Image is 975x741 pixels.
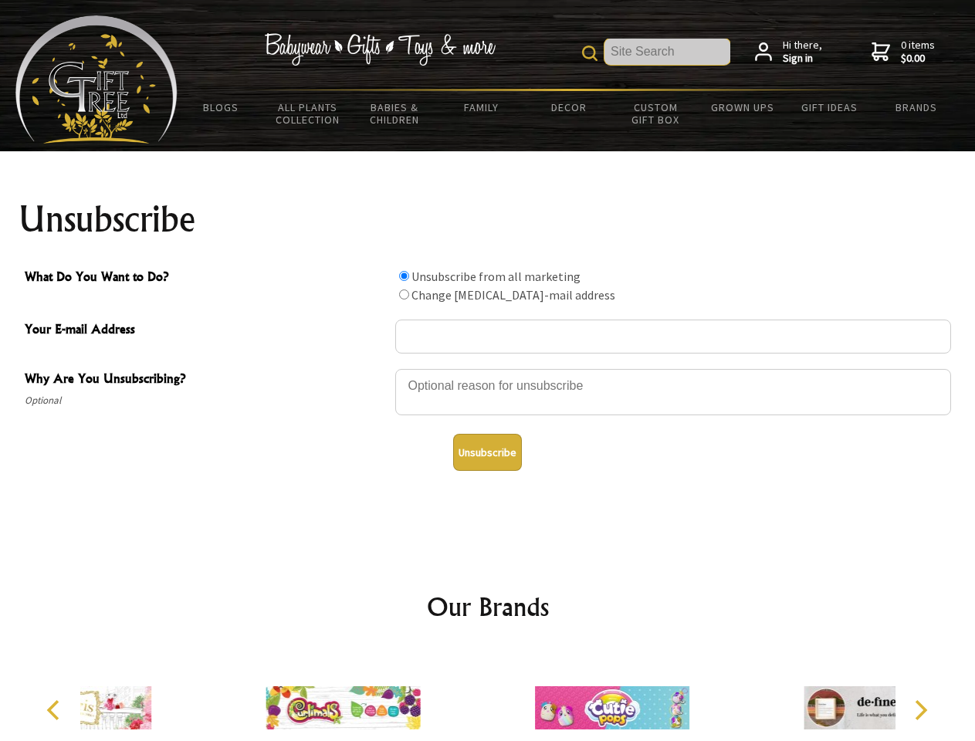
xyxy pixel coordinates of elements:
[612,91,699,136] a: Custom Gift Box
[25,391,388,410] span: Optional
[19,201,957,238] h1: Unsubscribe
[901,38,935,66] span: 0 items
[25,369,388,391] span: Why Are You Unsubscribing?
[901,52,935,66] strong: $0.00
[351,91,438,136] a: Babies & Children
[39,693,73,727] button: Previous
[395,320,951,354] input: Your E-mail Address
[582,46,598,61] img: product search
[31,588,945,625] h2: Our Brands
[783,52,822,66] strong: Sign in
[453,434,522,471] button: Unsubscribe
[438,91,526,123] a: Family
[25,320,388,342] span: Your E-mail Address
[872,39,935,66] a: 0 items$0.00
[411,269,581,284] label: Unsubscribe from all marketing
[755,39,822,66] a: Hi there,Sign in
[265,91,352,136] a: All Plants Collection
[873,91,960,123] a: Brands
[178,91,265,123] a: BLOGS
[264,33,496,66] img: Babywear - Gifts - Toys & more
[699,91,786,123] a: Grown Ups
[395,369,951,415] textarea: Why Are You Unsubscribing?
[525,91,612,123] a: Decor
[25,267,388,289] span: What Do You Want to Do?
[783,39,822,66] span: Hi there,
[15,15,178,144] img: Babyware - Gifts - Toys and more...
[399,289,409,299] input: What Do You Want to Do?
[786,91,873,123] a: Gift Ideas
[903,693,937,727] button: Next
[399,271,409,281] input: What Do You Want to Do?
[604,39,730,65] input: Site Search
[411,287,615,303] label: Change [MEDICAL_DATA]-mail address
